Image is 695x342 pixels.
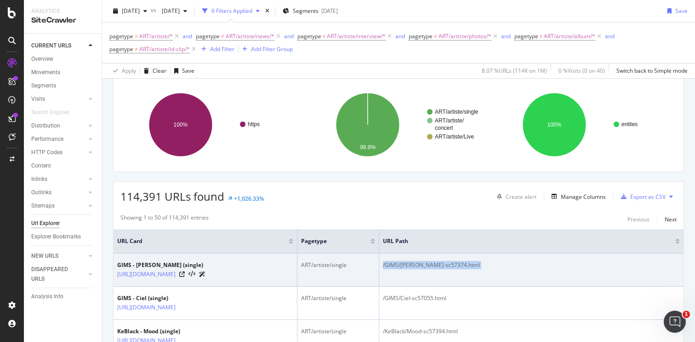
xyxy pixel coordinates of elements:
div: /KeBlack/Mood-sc57394.html [383,327,680,336]
div: Add Filter [210,45,234,53]
a: Visit Online Page [179,272,185,277]
a: Sitemaps [31,201,86,211]
div: KeBlack - Mood (single) [117,327,205,336]
button: Save [664,4,688,18]
span: ART/artiste/news/* [226,30,274,43]
div: Apply [122,67,136,75]
a: Segments [31,81,95,91]
button: Manage Columns [548,191,606,202]
a: Distribution [31,121,86,131]
button: [DATE] [158,4,191,18]
text: 99.9% [360,144,376,151]
button: Clear [140,64,166,78]
div: Sitemaps [31,201,55,211]
button: [DATE] [109,4,151,18]
div: Create alert [506,193,536,201]
div: Analytics [31,7,94,15]
a: DISAPPEARED URLS [31,265,86,284]
a: Visits [31,94,86,104]
span: pagetype [514,32,538,40]
button: Add Filter Group [239,44,293,55]
span: ART/artiste/id-clip/* [139,43,190,56]
button: and [284,32,294,41]
span: 1 [683,311,690,318]
div: Outlinks [31,188,51,197]
span: vs [151,6,158,14]
button: Apply [109,64,136,78]
button: Previous [627,214,649,225]
div: Clear [153,67,166,75]
div: Content [31,161,51,171]
a: Movements [31,68,95,77]
a: Outlinks [31,188,86,197]
div: Switch back to Simple mode [616,67,688,75]
span: Segments [293,7,319,15]
span: ≠ [221,32,224,40]
div: Export as CSV [630,193,666,201]
text: ART/artiste/ [435,117,464,124]
a: Search Engines [31,108,79,117]
button: 6 Filters Applied [199,4,263,18]
div: Next [665,215,677,223]
div: and [501,32,511,40]
div: GIMS - Ciel (single) [117,294,205,302]
svg: A chart. [308,85,490,165]
button: Save [171,64,194,78]
button: and [395,32,405,41]
button: Create alert [493,189,536,204]
div: Overview [31,54,53,64]
span: pagetype [109,32,133,40]
a: [URL][DOMAIN_NAME] [117,303,176,312]
span: pagetype [409,32,433,40]
div: GIMS - [PERSON_NAME] (single) [117,261,205,269]
div: CURRENT URLS [31,41,71,51]
span: pagetype [301,237,357,245]
div: Showing 1 to 50 of 114,391 entries [120,214,209,225]
a: Overview [31,54,95,64]
div: and [605,32,615,40]
text: ART/artiste/Live [435,133,474,140]
span: ART/artiste/interview/* [327,30,386,43]
iframe: Intercom live chat [664,311,686,333]
div: SiteCrawler [31,15,94,26]
text: 100% [174,122,188,128]
span: ≠ [434,32,437,40]
button: Add Filter [198,44,234,55]
div: HTTP Codes [31,148,63,157]
div: Inlinks [31,174,47,184]
div: 6 Filters Applied [211,7,252,15]
text: ART/artiste/single [435,109,479,115]
div: Analysis Info [31,292,63,301]
a: AI Url Details [199,269,205,279]
a: Url Explorer [31,219,95,228]
span: 2025 Jul. 13th [158,7,180,15]
div: Manage Columns [561,193,606,201]
button: Switch back to Simple mode [613,64,688,78]
text: 100% [547,122,562,128]
svg: A chart. [120,85,303,165]
span: ART/artiste/* [139,30,173,43]
button: and [182,32,192,41]
div: Search Engines [31,108,69,117]
div: DISAPPEARED URLS [31,265,78,284]
span: URL Card [117,237,286,245]
a: NEW URLS [31,251,86,261]
span: ≠ [323,32,326,40]
svg: A chart. [494,85,677,165]
div: 0 % Visits ( 0 on 40 ) [558,67,605,75]
button: Export as CSV [617,189,666,204]
a: Performance [31,134,86,144]
div: Previous [627,215,649,223]
div: 8.07 % URLs ( 114K on 1M ) [482,67,547,75]
text: concert [435,125,453,131]
button: View HTML Source [188,271,195,278]
span: = [135,32,138,40]
a: Inlinks [31,174,86,184]
a: Explorer Bookmarks [31,232,95,242]
a: Content [31,161,95,171]
span: ART/artiste/album/* [544,30,595,43]
div: /GIMS/Ciel-sc57055.html [383,294,680,302]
